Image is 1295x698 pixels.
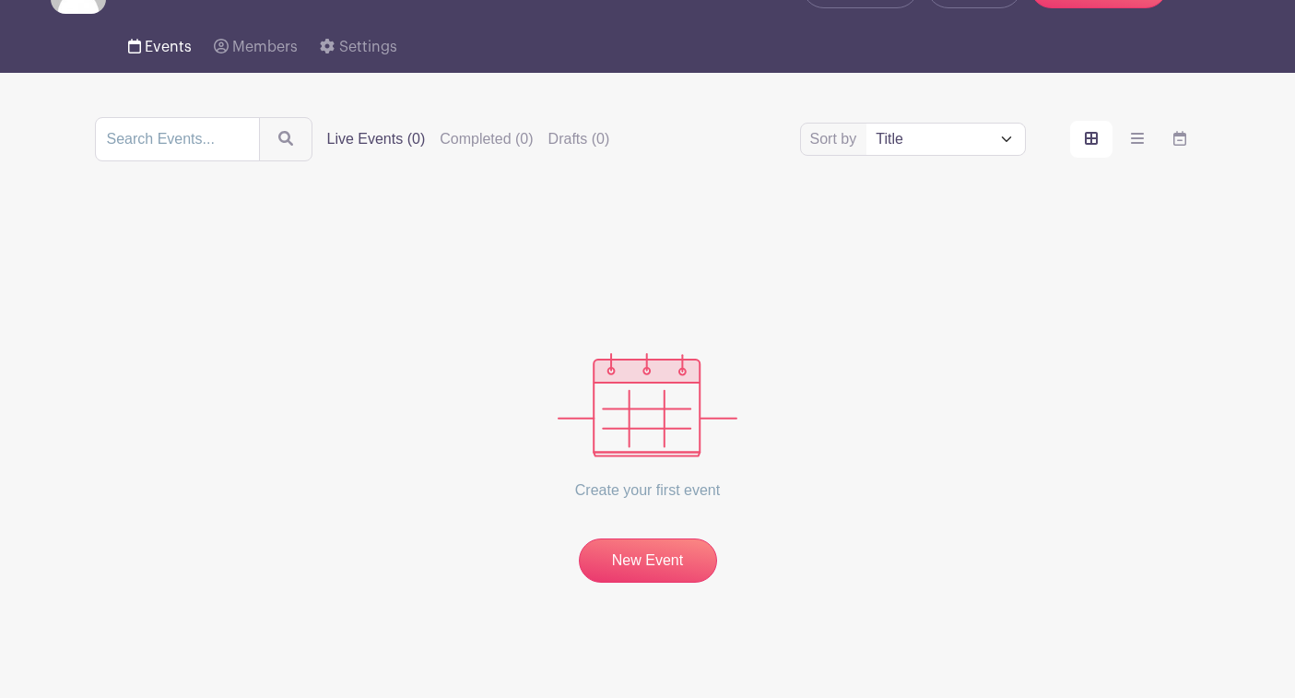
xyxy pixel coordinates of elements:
label: Live Events (0) [327,128,426,150]
a: Members [214,14,298,73]
span: Settings [339,40,397,54]
img: events_empty-56550af544ae17c43cc50f3ebafa394433d06d5f1891c01edc4b5d1d59cfda54.svg [558,353,737,457]
input: Search Events... [95,117,260,161]
a: Events [128,14,192,73]
label: Completed (0) [440,128,533,150]
div: filters [327,128,625,150]
span: Events [145,40,192,54]
a: New Event [579,538,717,583]
label: Drafts (0) [548,128,610,150]
label: Sort by [810,128,863,150]
div: order and view [1070,121,1201,158]
span: Members [232,40,298,54]
a: Settings [320,14,396,73]
p: Create your first event [558,457,737,524]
